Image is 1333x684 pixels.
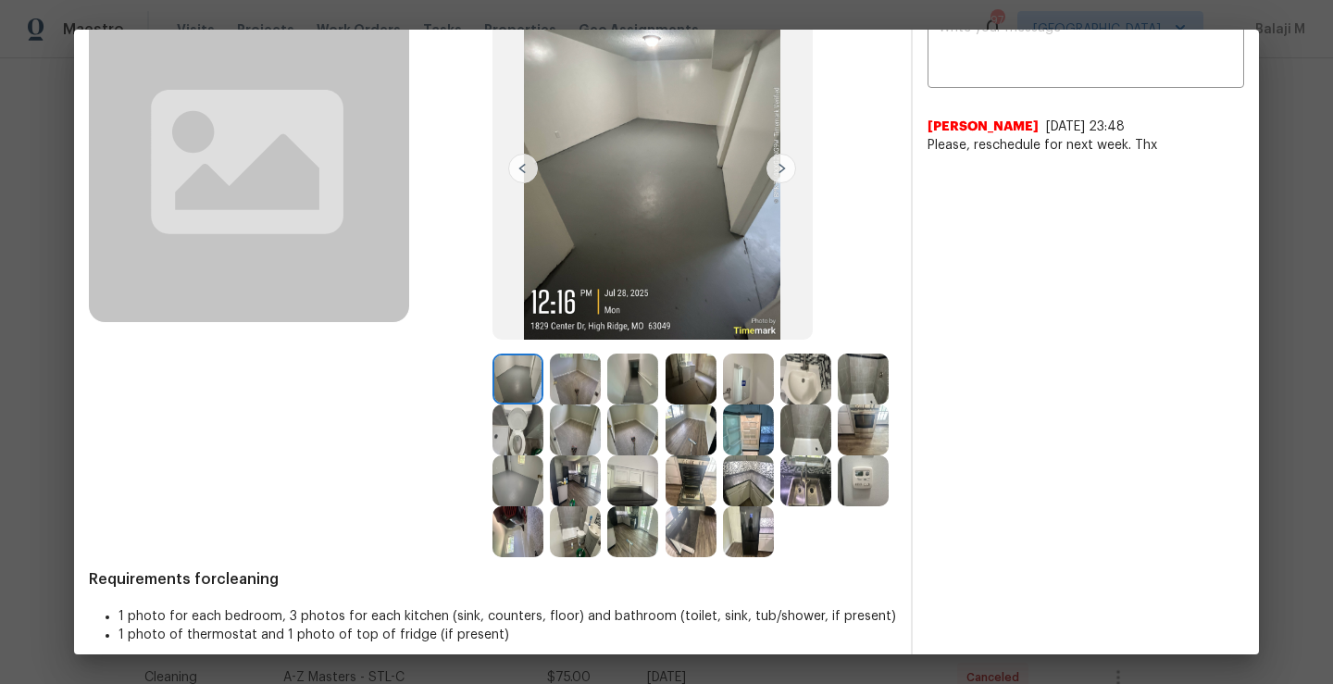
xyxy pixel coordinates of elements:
span: Please, reschedule for next week. Thx [928,136,1244,155]
img: right-chevron-button-url [766,154,796,183]
span: Requirements for cleaning [89,570,896,589]
li: 1 photo for each bedroom, 3 photos for each kitchen (sink, counters, floor) and bathroom (toilet,... [118,607,896,626]
span: [DATE] 23:48 [1046,120,1125,133]
li: 1 photo of thermostat and 1 photo of top of fridge (if present) [118,626,896,644]
span: [PERSON_NAME] [928,118,1039,136]
img: left-chevron-button-url [508,154,538,183]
